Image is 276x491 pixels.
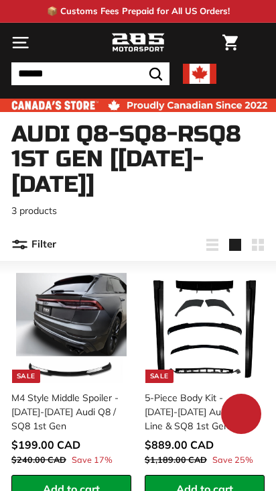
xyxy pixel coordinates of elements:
span: Save 25% [212,453,253,466]
span: $240.00 CAD [11,454,66,465]
a: Sale 5-Piece Body Kit - [DATE]-[DATE] Audi Q8 S-Line & SQ8 1st Gen Save 25% [145,268,265,475]
a: Cart [216,23,245,62]
input: Search [11,62,169,85]
inbox-online-store-chat: Shopify online store chat [217,394,265,437]
span: Save 17% [72,453,113,466]
div: Sale [145,370,174,383]
span: $1,189.00 CAD [145,454,207,465]
img: Logo_285_Motorsport_areodynamics_components [111,32,165,54]
p: 📦 Customs Fees Prepaid for All US Orders! [47,5,230,18]
p: 3 products [11,204,265,218]
div: Sale [12,370,40,383]
span: $889.00 CAD [145,438,214,451]
button: Filter [11,229,56,261]
h1: Audi Q8-SQ8-RSQ8 1st Gen [[DATE]-[DATE]] [11,122,265,197]
a: Sale M4 Style Middle Spoiler - [DATE]-[DATE] Audi Q8 / SQ8 1st Gen Save 17% [11,268,131,475]
div: M4 Style Middle Spoiler - [DATE]-[DATE] Audi Q8 / SQ8 1st Gen [11,391,123,433]
span: $199.00 CAD [11,438,80,451]
div: 5-Piece Body Kit - [DATE]-[DATE] Audi Q8 S-Line & SQ8 1st Gen [145,391,257,433]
